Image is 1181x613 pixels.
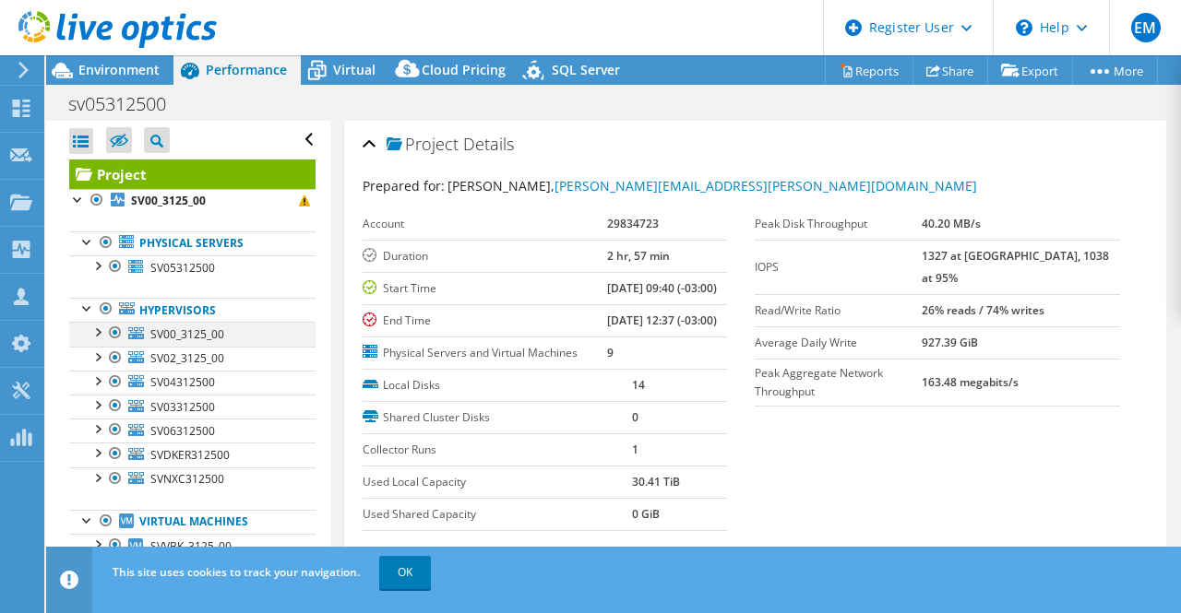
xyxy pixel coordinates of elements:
[69,534,316,558] a: SVVBK_3125_00
[379,556,431,589] a: OK
[632,377,645,393] b: 14
[922,335,978,350] b: 927.39 GiB
[69,298,316,322] a: Hypervisors
[607,280,717,296] b: [DATE] 09:40 (-03:00)
[755,334,922,352] label: Average Daily Write
[922,248,1109,286] b: 1327 at [GEOGRAPHIC_DATA], 1038 at 95%
[333,61,376,78] span: Virtual
[755,215,922,233] label: Peak Disk Throughput
[69,231,316,255] a: Physical Servers
[69,371,316,395] a: SV04312500
[607,345,614,360] b: 9
[69,255,316,279] a: SV05312500
[363,505,633,524] label: Used Shared Capacity
[755,364,922,401] label: Peak Aggregate Network Throughput
[632,506,660,522] b: 0 GiB
[922,374,1019,390] b: 163.48 megabits/s
[69,467,316,491] a: SVNXC312500
[363,344,608,362] label: Physical Servers and Virtual Machines
[150,326,224,342] span: SV00_3125_00
[363,376,633,395] label: Local Disks
[363,441,633,459] label: Collector Runs
[113,564,360,580] span: This site uses cookies to track your navigation.
[363,215,608,233] label: Account
[69,322,316,346] a: SV00_3125_00
[78,61,160,78] span: Environment
[555,177,977,195] a: [PERSON_NAME][EMAIL_ADDRESS][PERSON_NAME][DOMAIN_NAME]
[69,347,316,371] a: SV02_3125_00
[387,136,459,154] span: Project
[150,260,215,276] span: SV05312500
[363,312,608,330] label: End Time
[131,193,206,208] b: SV00_3125_00
[69,159,316,189] a: Project
[150,471,224,487] span: SVNXC312500
[607,248,670,264] b: 2 hr, 57 min
[150,374,215,390] span: SV04312500
[422,61,506,78] span: Cloud Pricing
[206,61,287,78] span: Performance
[363,408,633,427] label: Shared Cluster Disks
[363,279,608,298] label: Start Time
[755,258,922,277] label: IOPS
[607,312,717,328] b: [DATE] 12:37 (-03:00)
[1072,56,1158,85] a: More
[987,56,1073,85] a: Export
[150,538,232,554] span: SVVBK_3125_00
[69,442,316,466] a: SVDKER312500
[632,474,680,489] b: 30.41 TiB
[69,395,316,418] a: SV03312500
[69,189,316,213] a: SV00_3125_00
[632,442,638,457] b: 1
[922,302,1044,318] b: 26% reads / 74% writes
[632,409,638,425] b: 0
[150,423,215,439] span: SV06312500
[447,177,977,195] span: [PERSON_NAME],
[363,247,608,265] label: Duration
[1131,13,1161,42] span: EM
[825,56,913,85] a: Reports
[150,350,224,366] span: SV02_3125_00
[150,399,215,415] span: SV03312500
[1016,19,1032,36] svg: \n
[363,473,633,491] label: Used Local Capacity
[69,418,316,442] a: SV06312500
[755,301,922,320] label: Read/Write Ratio
[922,216,981,231] b: 40.20 MB/s
[60,94,195,114] h1: sv05312500
[150,447,230,463] span: SVDKER312500
[607,216,659,231] b: 29834723
[913,56,988,85] a: Share
[69,510,316,534] a: Virtual Machines
[363,177,445,195] label: Prepared for:
[552,61,620,78] span: SQL Server
[463,133,514,155] span: Details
